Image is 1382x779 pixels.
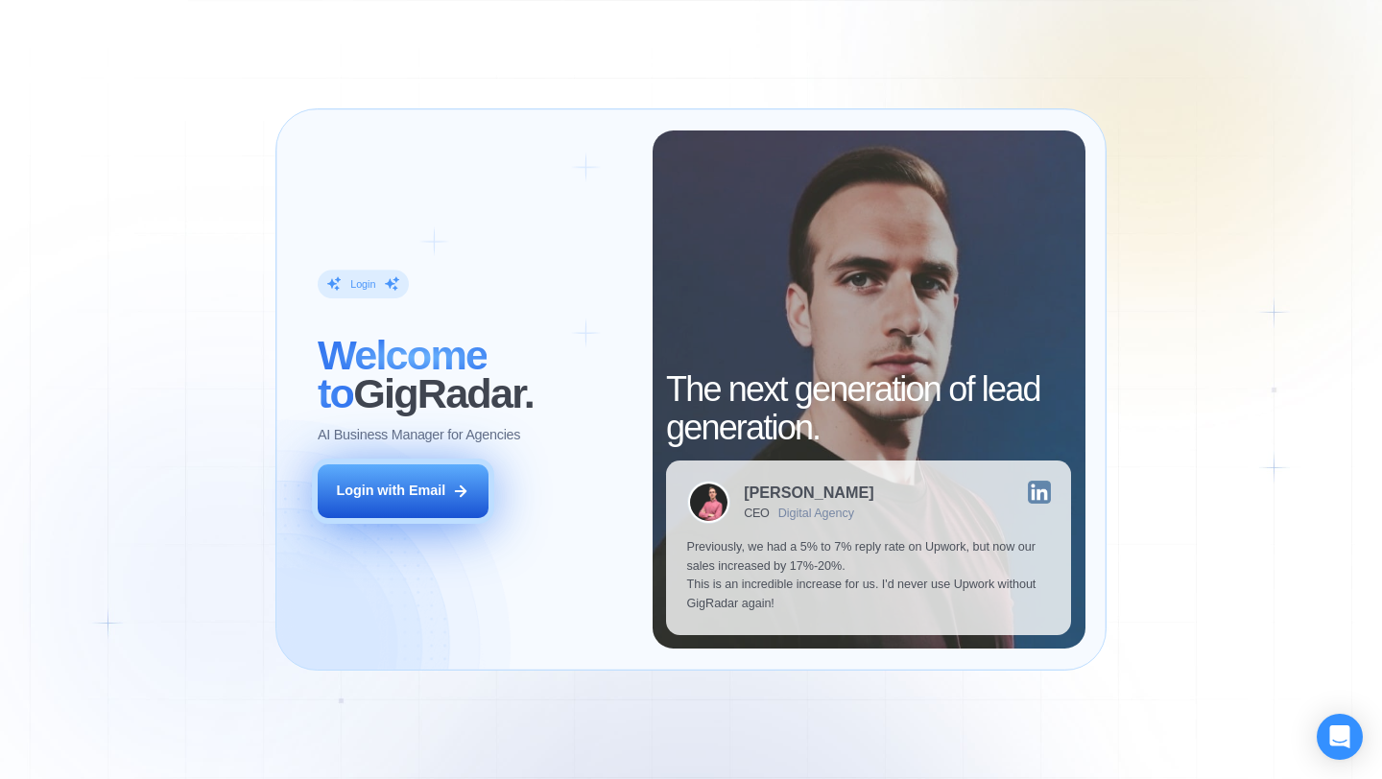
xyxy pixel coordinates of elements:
[744,507,770,520] div: CEO
[778,507,854,520] div: Digital Agency
[666,370,1071,446] h2: The next generation of lead generation.
[350,277,375,291] div: Login
[744,484,873,500] div: [PERSON_NAME]
[318,464,488,518] button: Login with Email
[318,426,520,445] p: AI Business Manager for Agencies
[1317,714,1363,760] div: Open Intercom Messenger
[687,538,1051,614] p: Previously, we had a 5% to 7% reply rate on Upwork, but now our sales increased by 17%-20%. This ...
[318,337,631,413] h2: ‍ GigRadar.
[318,332,487,416] span: Welcome to
[336,482,445,501] div: Login with Email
